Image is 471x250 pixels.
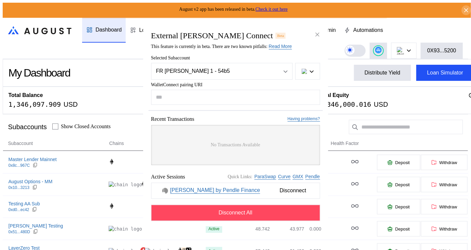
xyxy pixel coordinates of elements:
div: 0x8c...967C [8,163,30,168]
span: Withdraw [439,204,457,209]
div: [PERSON_NAME] Testing [8,223,63,229]
div: Master Lender Mainnet [8,156,57,162]
img: Boros by Pendle Finance [162,188,168,194]
div: 1,346,097.909 [8,100,61,108]
div: Beta [276,33,286,39]
td: 0.000 [305,218,322,240]
span: August v2 app has been released in beta. [179,7,288,12]
span: Disconnect All [219,210,252,216]
a: GMX [293,174,303,180]
div: FR [PERSON_NAME] 1 - 54b5 [156,68,273,74]
span: Chains [109,140,124,147]
span: Deposit [395,204,410,209]
span: No Transactions Available [211,142,260,148]
div: Loan Book [139,27,165,33]
span: Disconnect [277,185,309,196]
a: Having problems? [288,117,320,122]
span: Deposit [395,182,410,187]
img: chain logo [397,47,404,54]
img: chain logo [109,182,142,188]
button: close modal [312,29,323,40]
h2: Total Balance [8,92,43,98]
a: Read More [269,44,292,49]
button: Disconnect All [151,205,320,221]
td: 48.742 [225,218,270,240]
div: Subaccounts [8,123,47,131]
span: Quick Links: [228,174,253,180]
span: Recent Transactions [151,116,194,122]
label: Show Closed Accounts [61,123,111,130]
button: Boros by Pendle Finance[PERSON_NAME] by Pendle FinanceDisconnect [151,183,320,199]
img: chain logo [109,159,115,165]
span: Withdraw [439,227,457,232]
span: Withdraw [439,182,457,187]
span: This feature is currently in beta. There are two known pitfalls: [151,44,292,49]
a: [PERSON_NAME] by Pendle Finance [170,188,260,194]
img: chain logo [140,181,146,187]
span: Active Sessions [151,174,185,180]
div: Loan Simulator [427,70,463,76]
span: Deposit [395,227,410,232]
div: Automations [353,27,383,33]
span: Health Factor [331,140,359,147]
div: 1,346,000.016 [319,100,371,108]
div: My Dashboard [8,67,70,79]
div: 0xd0...ec42 [8,207,29,212]
h2: Total Equity [319,92,349,98]
img: chain logo [302,68,307,74]
a: Curve [278,174,291,180]
button: chain logo [295,63,320,80]
div: 0x10...3213 [8,185,30,190]
h2: External [PERSON_NAME] Connect [151,31,273,40]
div: Admin [321,27,336,33]
div: August Options - MM [8,179,53,185]
a: Pendle [305,174,320,180]
span: Selected Subaccount [151,55,320,61]
div: USD [374,100,388,108]
div: Testing AA Sub [8,201,40,207]
img: chain logo [109,226,142,232]
div: Distribute Yield [365,70,401,76]
div: USD [64,100,78,108]
span: Withdraw [439,160,457,165]
div: 0x51...480D [8,230,30,234]
button: Open menu [151,63,293,80]
span: Subaccount [8,140,33,147]
span: WalletConnect pairing URI [151,82,320,88]
td: 43.977 [270,218,305,240]
a: Check it out here [255,7,288,12]
div: Dashboard [96,27,122,33]
div: Active [209,227,220,231]
div: 0X93...5200 [427,48,456,54]
a: ParaSwap [254,174,276,180]
img: chain logo [109,203,115,209]
span: Deposit [395,160,410,165]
